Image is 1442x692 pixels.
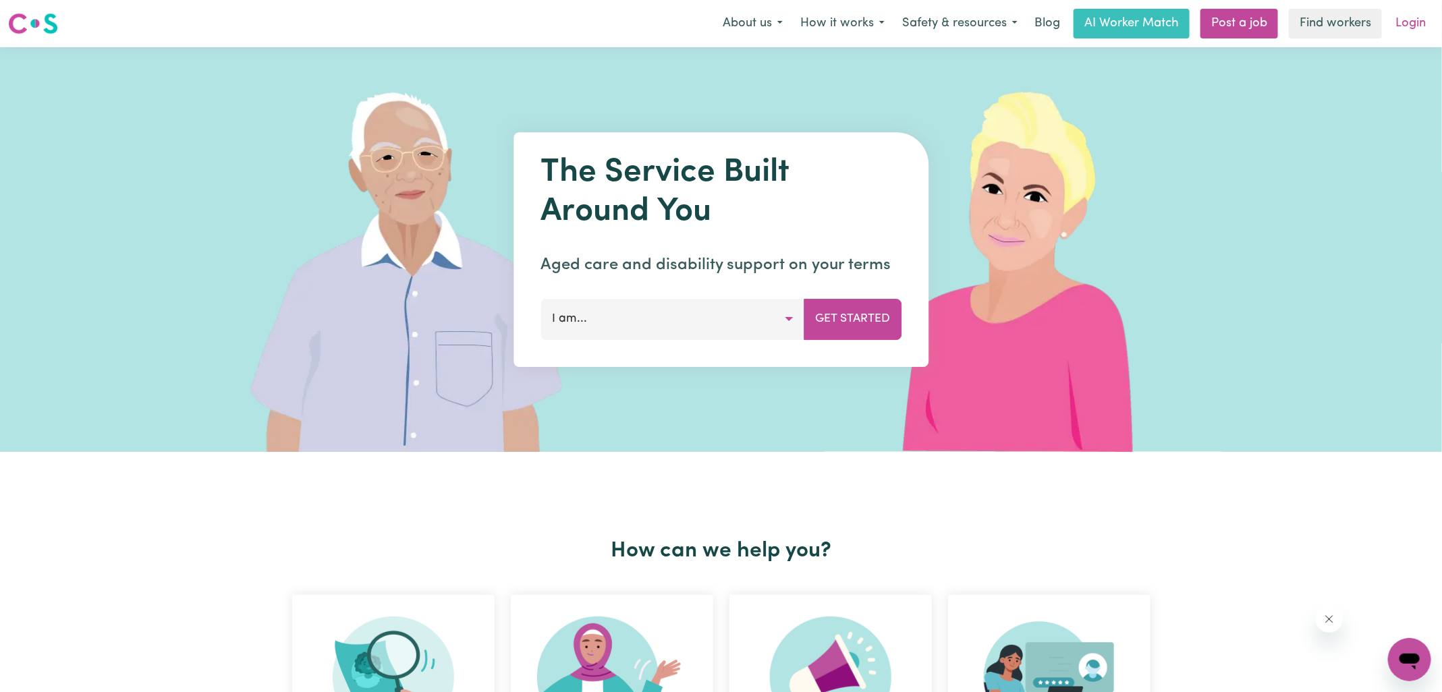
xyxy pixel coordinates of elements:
iframe: Button to launch messaging window [1388,638,1431,681]
p: Aged care and disability support on your terms [540,253,902,277]
h1: The Service Built Around You [540,154,902,231]
button: Get Started [804,299,902,339]
a: Post a job [1200,9,1278,38]
a: Careseekers logo [8,8,58,39]
a: Login [1387,9,1434,38]
a: Find workers [1289,9,1382,38]
h2: How can we help you? [284,538,1159,564]
span: Need any help? [8,9,82,20]
a: Blog [1026,9,1068,38]
button: Safety & resources [893,9,1026,38]
a: AI Worker Match [1074,9,1190,38]
img: Careseekers logo [8,11,58,36]
button: About us [714,9,792,38]
iframe: Close message [1316,606,1343,633]
button: I am... [540,299,804,339]
button: How it works [792,9,893,38]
